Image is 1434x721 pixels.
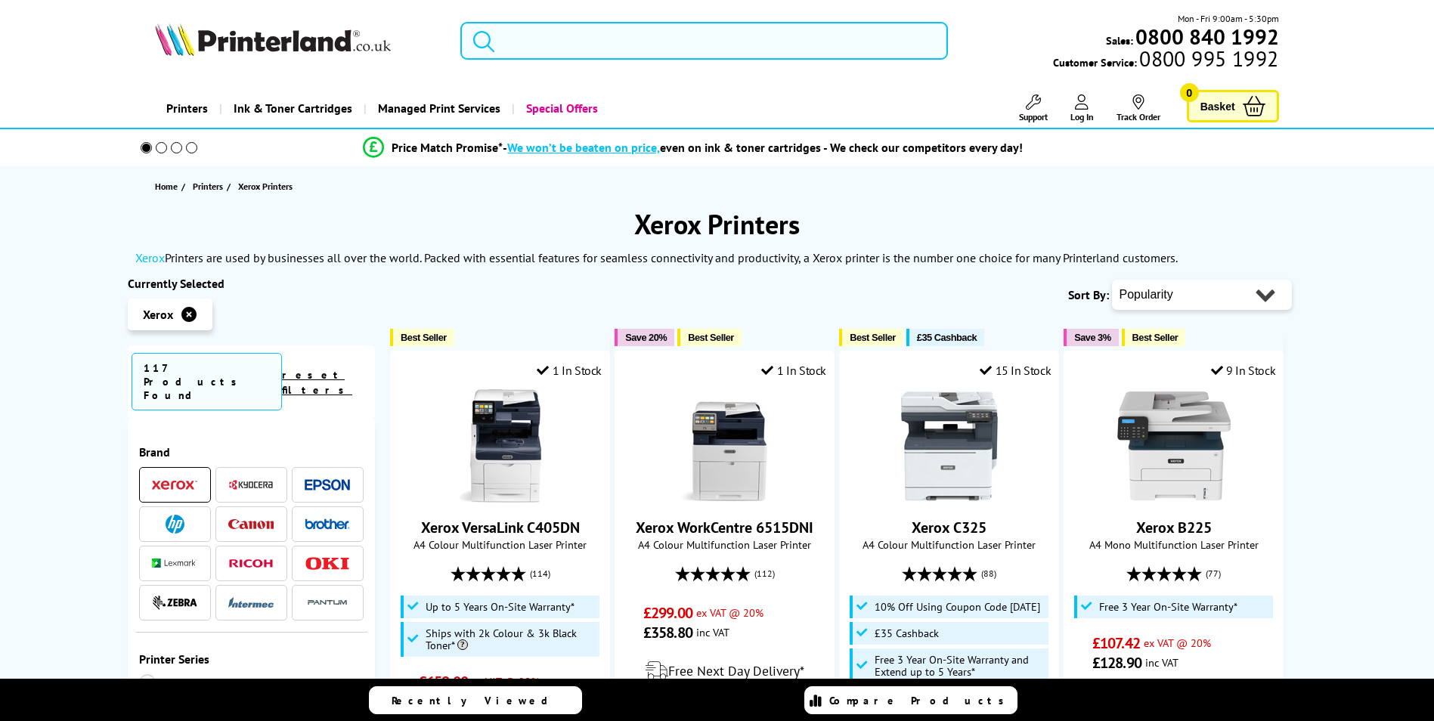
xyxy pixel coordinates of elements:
a: Home [155,178,181,194]
span: Recently Viewed [392,694,563,707]
span: A4 Colour Multifunction Laser Printer [398,537,602,552]
img: Pantum [305,593,350,611]
div: 9 In Stock [1211,363,1276,378]
a: Xerox WorkCentre 6515DNI [668,490,782,506]
span: Ink & Toner Cartridges [234,89,352,128]
img: Xerox [152,480,197,490]
span: Best Seller [1132,332,1178,343]
div: - even on ink & toner cartridges - We check our competitors every day! [503,140,1023,155]
span: Xerox [143,307,173,322]
span: £35 Cashback [875,627,939,639]
a: Printers [155,89,219,128]
div: Currently Selected [128,276,376,291]
button: Save 3% [1064,329,1118,346]
span: (88) [981,559,996,588]
span: Log In [1070,111,1094,122]
img: Zebra [152,595,197,610]
span: £35 Cashback [917,332,977,343]
a: OKI [305,554,350,573]
span: £358.80 [643,623,692,642]
div: 15 In Stock [980,363,1051,378]
a: Xerox B225 [1117,490,1231,506]
span: We won’t be beaten on price, [507,140,660,155]
a: Special Offers [512,89,609,128]
span: A4 Colour Multifunction Laser Printer [623,537,826,552]
span: Brand [139,444,364,460]
img: Lexmark [152,559,197,568]
span: £107.42 [1092,633,1140,653]
span: Printer Series [139,651,364,667]
span: Sort By: [1068,287,1109,302]
a: Recently Viewed [369,686,582,714]
span: inc VAT [1145,655,1178,670]
span: £659.00 [419,672,468,692]
a: Xerox VersaLink C405DN [444,490,557,506]
a: Pantum [305,593,350,612]
span: A4 Mono Multifunction Laser Printer [1072,537,1275,552]
a: Compare Products [804,686,1017,714]
a: Xerox [152,475,197,494]
img: OKI [305,557,350,570]
button: Best Seller [1122,329,1186,346]
a: Kyocera [228,475,274,494]
span: Save 20% [625,332,667,343]
a: Support [1019,94,1048,122]
span: Xerox Printers [238,181,293,192]
span: Ships with 2k Colour & 3k Black Toner* [426,627,596,651]
img: Epson [305,479,350,490]
button: £35 Cashback [906,329,984,346]
li: modal_Promise [120,135,1267,161]
a: Lexmark [152,554,197,573]
img: Xerox B225 [1117,389,1231,503]
p: Printers are used by businesses all over the world. Packed with essential features for seamless c... [135,250,1178,265]
a: Xerox WorkCentre 6515DNI [636,518,813,537]
span: Customer Service: [1053,51,1278,70]
button: Best Seller [390,329,454,346]
a: Epson [305,475,350,494]
span: 117 Products Found [132,353,283,410]
a: Zebra [152,593,197,612]
a: Track Order [1117,94,1160,122]
span: Sales: [1106,33,1133,48]
span: Up to 5 Years On-Site Warranty* [426,601,575,613]
a: Managed Print Services [364,89,512,128]
a: HP [152,515,197,534]
a: Xerox B225 [1136,518,1212,537]
span: Support [1019,111,1048,122]
span: Mon - Fri 9:00am - 5:30pm [1178,11,1279,26]
span: £128.90 [1092,653,1141,673]
button: Save 20% [615,329,674,346]
a: Basket 0 [1187,90,1279,122]
span: ex VAT @ 20% [472,674,539,689]
span: inc VAT [696,625,729,639]
h1: Xerox Printers [128,206,1307,242]
span: Free 3 Year On-Site Warranty* [1099,601,1237,613]
span: £299.00 [643,603,692,623]
img: Canon [228,519,274,529]
a: Intermec [228,593,274,612]
div: 1 In Stock [761,363,826,378]
a: 0800 840 1992 [1133,29,1279,44]
span: Printers [193,178,223,194]
a: Ricoh [228,554,274,573]
span: Best Seller [850,332,896,343]
a: Ink & Toner Cartridges [219,89,364,128]
span: Save 3% [1074,332,1110,343]
a: Xerox VersaLink C405DN [421,518,580,537]
span: ex VAT @ 20% [1144,636,1211,650]
a: Phaser [139,674,252,691]
span: Best Seller [401,332,447,343]
span: 10% Off Using Coupon Code [DATE] [875,601,1040,613]
button: Best Seller [677,329,742,346]
img: Xerox WorkCentre 6515DNI [668,389,782,503]
span: (112) [754,559,775,588]
span: (114) [530,559,550,588]
a: Canon [228,515,274,534]
img: Brother [305,518,350,529]
span: Basket [1200,96,1235,116]
img: HP [166,515,184,534]
a: Log In [1070,94,1094,122]
span: Best Seller [688,332,734,343]
img: Printerland Logo [155,23,391,56]
a: Xerox C325 [893,490,1006,506]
